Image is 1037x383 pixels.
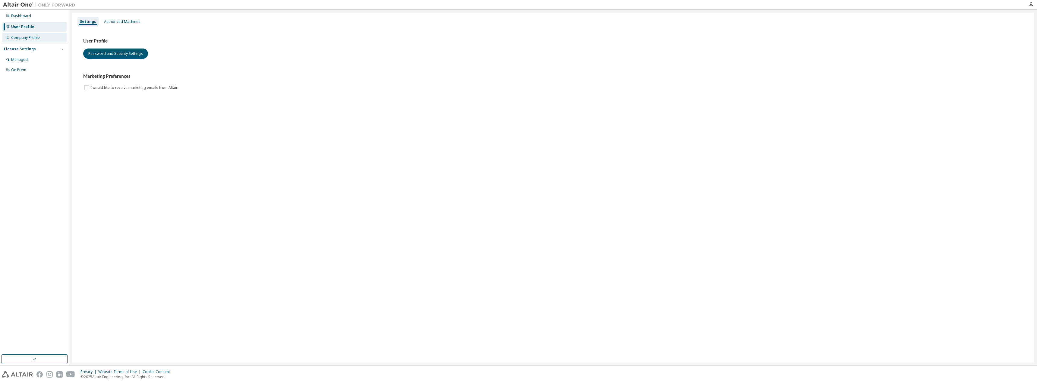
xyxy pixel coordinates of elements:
h3: Marketing Preferences [83,73,1023,79]
h3: User Profile [83,38,1023,44]
img: instagram.svg [46,371,53,378]
div: Dashboard [11,14,31,18]
div: On Prem [11,67,26,72]
div: Managed [11,57,28,62]
img: facebook.svg [36,371,43,378]
div: License Settings [4,47,36,52]
p: © 2025 Altair Engineering, Inc. All Rights Reserved. [80,374,174,379]
div: Authorized Machines [104,19,140,24]
img: altair_logo.svg [2,371,33,378]
div: Privacy [80,369,98,374]
button: Password and Security Settings [83,49,148,59]
img: linkedin.svg [56,371,63,378]
img: Altair One [3,2,78,8]
div: User Profile [11,24,34,29]
div: Website Terms of Use [98,369,143,374]
div: Settings [80,19,96,24]
img: youtube.svg [66,371,75,378]
div: Cookie Consent [143,369,174,374]
div: Company Profile [11,35,40,40]
label: I would like to receive marketing emails from Altair [90,84,179,91]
